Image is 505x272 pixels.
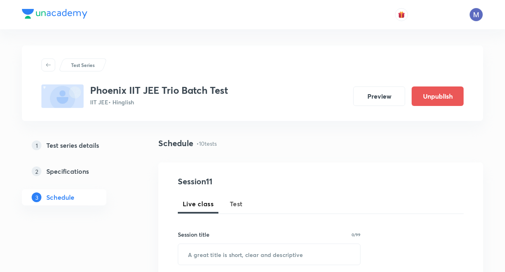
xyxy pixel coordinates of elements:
p: 1 [32,140,41,150]
span: Live class [183,199,214,209]
p: 0/99 [352,233,360,237]
h3: Phoenix IIT JEE Trio Batch Test [90,84,228,96]
a: Company Logo [22,9,87,21]
h6: Session title [178,230,209,239]
p: 3 [32,192,41,202]
img: Mangilal Choudhary [469,8,483,22]
input: A great title is short, clear and descriptive [178,244,360,265]
p: • 10 tests [196,139,217,148]
h4: Schedule [158,137,193,149]
a: 1Test series details [22,137,132,153]
span: Test [230,199,243,209]
p: 2 [32,166,41,176]
h4: Session 11 [178,175,326,188]
h5: Specifications [46,166,89,176]
h5: Test series details [46,140,99,150]
button: avatar [395,8,408,21]
img: fallback-thumbnail.png [41,84,84,108]
button: Unpublish [412,86,464,106]
img: Company Logo [22,9,87,19]
p: Test Series [71,61,95,69]
img: avatar [398,11,405,18]
h5: Schedule [46,192,74,202]
button: Preview [353,86,405,106]
p: IIT JEE • Hinglish [90,98,228,106]
a: 2Specifications [22,163,132,179]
